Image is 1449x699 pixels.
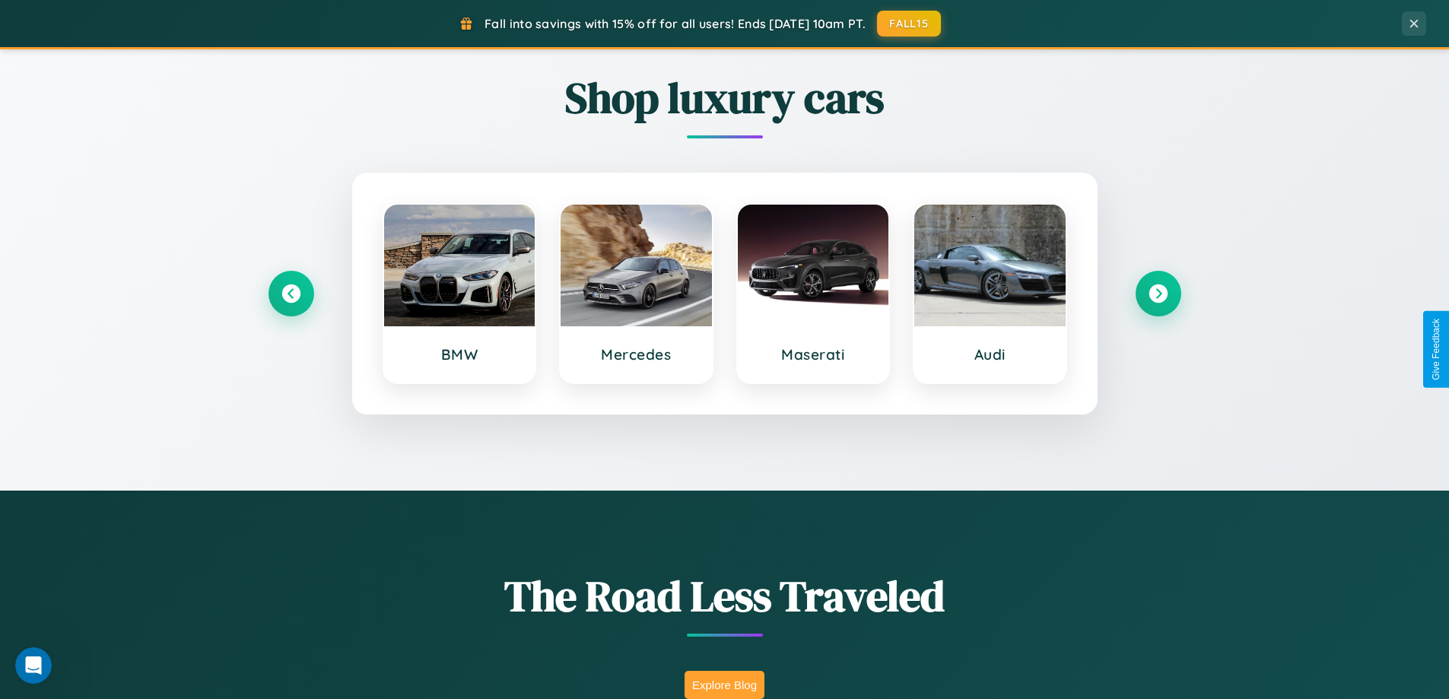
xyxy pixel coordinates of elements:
h3: BMW [399,345,520,364]
h2: Shop luxury cars [269,68,1181,127]
button: Explore Blog [685,671,764,699]
h3: Audi [929,345,1050,364]
h3: Mercedes [576,345,697,364]
h3: Maserati [753,345,874,364]
button: FALL15 [877,11,941,37]
span: Fall into savings with 15% off for all users! Ends [DATE] 10am PT. [485,16,866,31]
div: Give Feedback [1431,319,1441,380]
iframe: Intercom live chat [15,647,52,684]
h1: The Road Less Traveled [269,567,1181,625]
